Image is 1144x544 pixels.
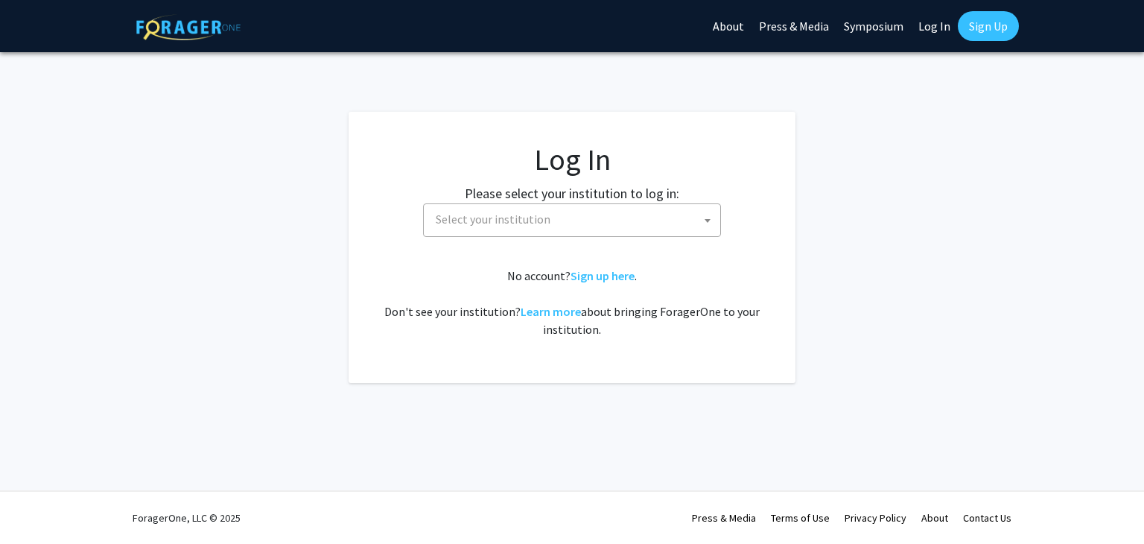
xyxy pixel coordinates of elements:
span: Select your institution [430,204,720,235]
a: Contact Us [963,511,1011,525]
img: ForagerOne Logo [136,14,241,40]
a: Learn more about bringing ForagerOne to your institution [521,304,581,319]
span: Select your institution [423,203,721,237]
label: Please select your institution to log in: [465,183,679,203]
a: Press & Media [692,511,756,525]
span: Select your institution [436,212,550,227]
a: Sign Up [958,11,1019,41]
h1: Log In [378,142,766,177]
a: Terms of Use [771,511,830,525]
div: No account? . Don't see your institution? about bringing ForagerOne to your institution. [378,267,766,338]
iframe: Chat [11,477,63,533]
a: About [921,511,948,525]
a: Privacy Policy [845,511,906,525]
div: ForagerOne, LLC © 2025 [133,492,241,544]
a: Sign up here [571,268,635,283]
